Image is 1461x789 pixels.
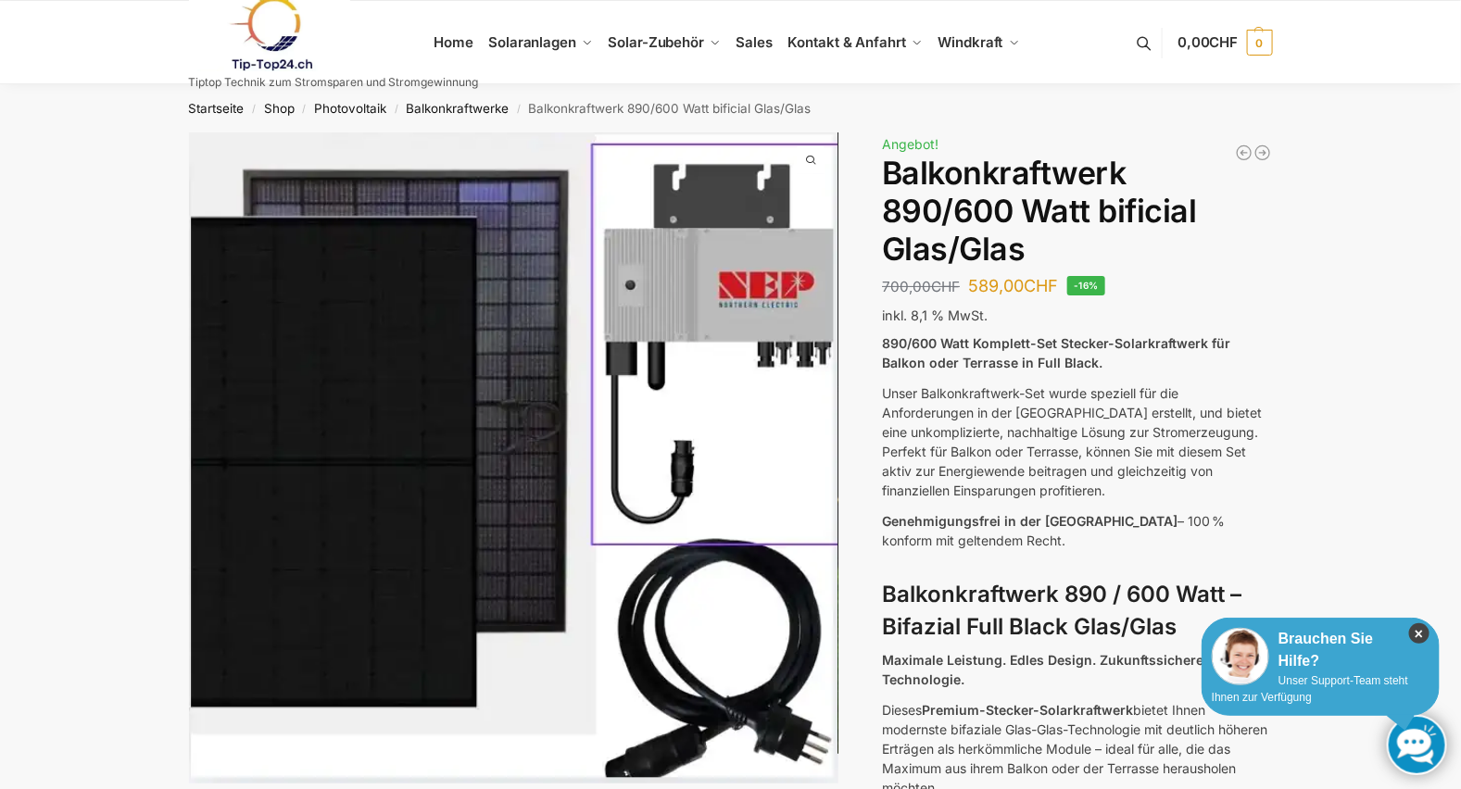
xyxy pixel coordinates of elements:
bdi: 589,00 [968,276,1058,295]
a: Startseite [189,101,245,116]
img: Balkonkraftwerk 890/600 Watt bificial Glas/Glas 1 [189,132,839,783]
p: Tiptop Technik zum Stromsparen und Stromgewinnung [189,77,479,88]
span: / [245,102,264,117]
span: 0 [1247,30,1273,56]
span: Unser Support-Team steht Ihnen zur Verfügung [1212,674,1408,704]
h1: Balkonkraftwerk 890/600 Watt bificial Glas/Glas [882,155,1272,268]
span: CHF [931,278,960,295]
strong: Premium-Stecker-Solarkraftwerk [922,702,1133,718]
span: 0,00 [1178,33,1238,51]
span: CHF [1024,276,1058,295]
a: Shop [264,101,295,116]
p: Unser Balkonkraftwerk-Set wurde speziell für die Anforderungen in der [GEOGRAPHIC_DATA] erstellt,... [882,383,1272,500]
a: 890/600 Watt Solarkraftwerk + 2,7 KW Batteriespeicher Genehmigungsfrei [1235,144,1253,162]
a: 0,00CHF 0 [1178,15,1272,70]
span: / [295,102,314,117]
a: Sales [728,1,780,84]
span: Genehmigungsfrei in der [GEOGRAPHIC_DATA] [882,513,1178,529]
nav: Breadcrumb [156,84,1305,132]
span: / [509,102,528,117]
div: Brauchen Sie Hilfe? [1212,628,1430,672]
a: Balkonkraftwerke [406,101,509,116]
span: inkl. 8,1 % MwSt. [882,307,988,323]
span: CHF [1210,33,1239,51]
a: Photovoltaik [314,101,386,116]
strong: Balkonkraftwerk 890 / 600 Watt – Bifazial Full Black Glas/Glas [882,581,1241,640]
a: Windkraft [930,1,1027,84]
i: Schließen [1409,623,1430,644]
a: Solaranlagen [481,1,600,84]
strong: Maximale Leistung. Edles Design. Zukunftssichere Technologie. [882,652,1203,687]
span: Kontakt & Anfahrt [788,33,906,51]
span: Sales [737,33,774,51]
span: -16% [1067,276,1105,295]
img: Customer service [1212,628,1269,685]
a: Steckerkraftwerk 890/600 Watt, mit Ständer für Terrasse inkl. Lieferung [1253,144,1272,162]
span: – 100 % konform mit geltendem Recht. [882,513,1225,548]
span: Windkraft [938,33,1003,51]
span: Solaranlagen [488,33,576,51]
bdi: 700,00 [882,278,960,295]
a: Solar-Zubehör [600,1,728,84]
span: Solar-Zubehör [609,33,705,51]
span: / [386,102,406,117]
span: Angebot! [882,136,938,152]
strong: 890/600 Watt Komplett-Set Stecker-Solarkraftwerk für Balkon oder Terrasse in Full Black. [882,335,1230,370]
a: Kontakt & Anfahrt [780,1,930,84]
